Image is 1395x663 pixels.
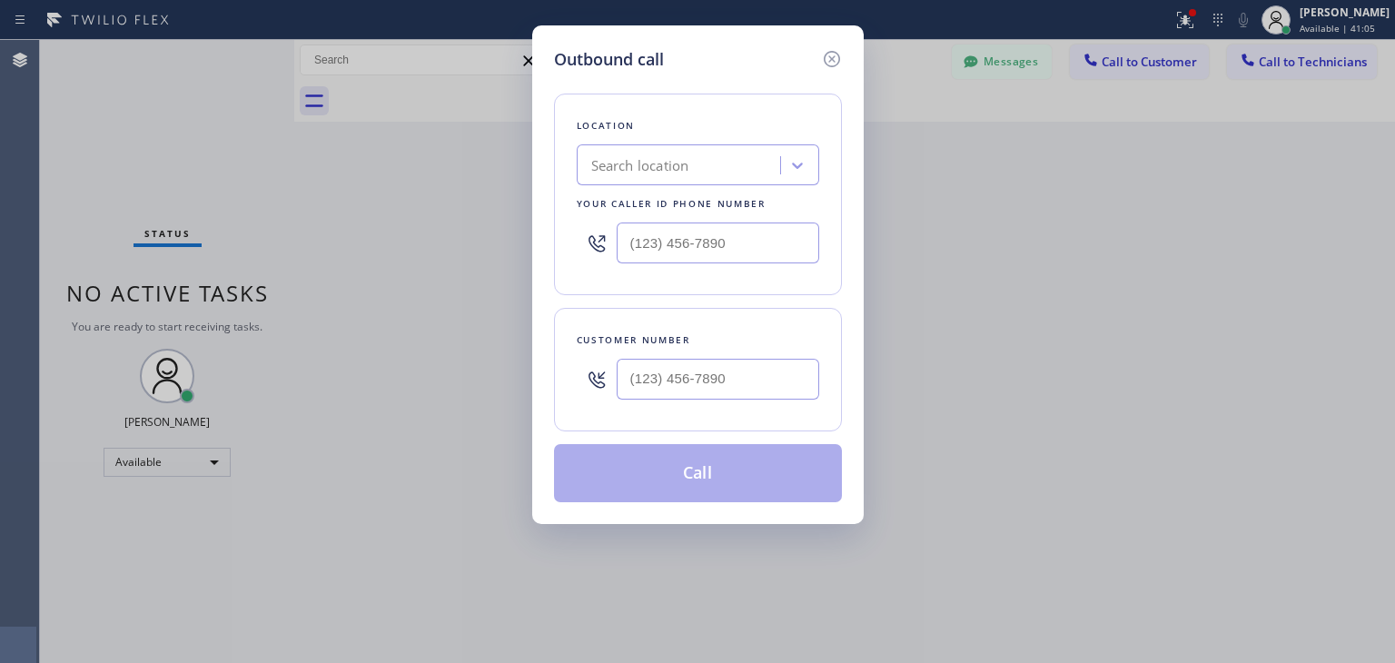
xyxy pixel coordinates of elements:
input: (123) 456-7890 [617,223,819,263]
h5: Outbound call [554,47,664,72]
input: (123) 456-7890 [617,359,819,400]
div: Location [577,116,819,135]
button: Call [554,444,842,502]
div: Your caller id phone number [577,194,819,213]
div: Search location [591,155,689,176]
div: Customer number [577,331,819,350]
